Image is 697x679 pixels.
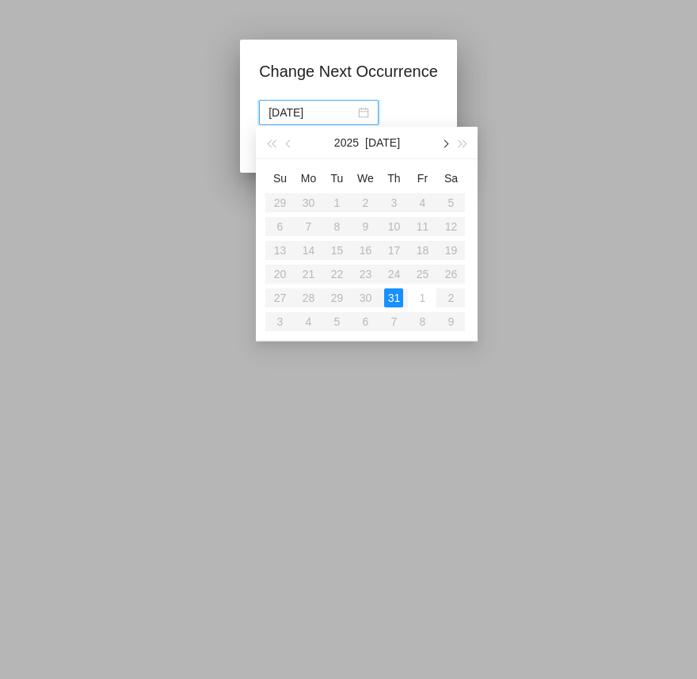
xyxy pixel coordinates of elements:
div: 1 [413,288,432,307]
th: Sat [436,166,465,191]
h1: Change Next Occurrence [259,59,438,84]
input: Select date [269,104,355,121]
th: Sun [265,166,294,191]
th: Wed [351,166,379,191]
th: Mon [294,166,322,191]
td: 8/1/2025 [408,286,436,310]
th: Fri [408,166,436,191]
button: 2025 [334,127,359,158]
button: Next year (Control + right) [454,127,471,158]
th: Thu [379,166,408,191]
button: Next month (PageDown) [436,127,454,158]
th: Tue [322,166,351,191]
button: Last year (Control + left) [262,127,280,158]
button: Previous month (PageUp) [280,127,298,158]
button: [DATE] [365,127,400,158]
